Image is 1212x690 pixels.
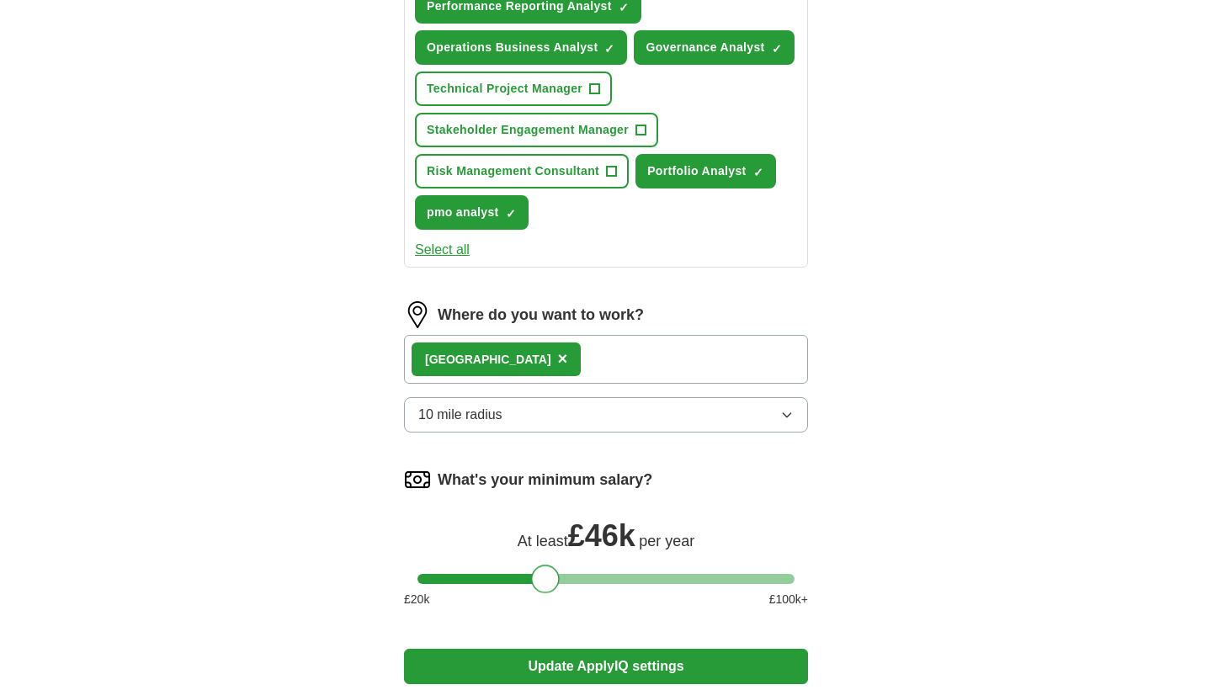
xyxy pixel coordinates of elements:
[619,1,629,14] span: ✓
[427,162,599,180] span: Risk Management Consultant
[404,649,808,684] button: Update ApplyIQ settings
[506,207,516,220] span: ✓
[425,351,551,369] div: [GEOGRAPHIC_DATA]
[404,591,429,608] span: £ 20 k
[634,30,794,65] button: Governance Analyst✓
[635,154,775,188] button: Portfolio Analyst✓
[404,466,431,493] img: salary.png
[427,39,598,56] span: Operations Business Analyst
[772,42,782,56] span: ✓
[415,195,529,230] button: pmo analyst✓
[415,240,470,260] button: Select all
[415,30,627,65] button: Operations Business Analyst✓
[558,349,568,368] span: ×
[415,154,629,188] button: Risk Management Consultant
[415,113,658,147] button: Stakeholder Engagement Manager
[647,162,746,180] span: Portfolio Analyst
[558,347,568,372] button: ×
[753,166,763,179] span: ✓
[518,533,568,549] span: At least
[404,301,431,328] img: location.png
[769,591,808,608] span: £ 100 k+
[427,204,499,221] span: pmo analyst
[415,72,612,106] button: Technical Project Manager
[404,397,808,433] button: 10 mile radius
[438,304,644,326] label: Where do you want to work?
[646,39,764,56] span: Governance Analyst
[639,533,694,549] span: per year
[418,405,502,425] span: 10 mile radius
[438,469,652,491] label: What's your minimum salary?
[427,80,582,98] span: Technical Project Manager
[604,42,614,56] span: ✓
[427,121,629,139] span: Stakeholder Engagement Manager
[568,518,635,553] span: £ 46k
